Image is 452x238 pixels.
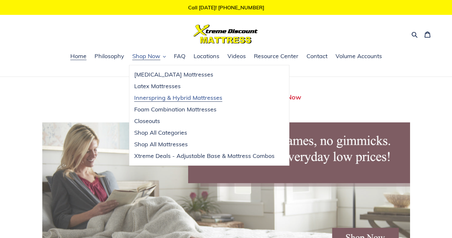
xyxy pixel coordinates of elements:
[129,150,279,162] a: Xtreme Deals - Adjustable Base & Mattress Combos
[224,52,249,61] a: Videos
[134,117,160,125] span: Closeouts
[303,52,331,61] a: Contact
[134,152,275,160] span: Xtreme Deals - Adjustable Base & Mattress Combos
[251,52,302,61] a: Resource Center
[171,52,189,61] a: FAQ
[254,52,298,60] span: Resource Center
[129,92,279,104] a: Innerspring & Hybrid Mattresses
[134,71,213,78] span: [MEDICAL_DATA] Mattresses
[190,52,223,61] a: Locations
[306,52,327,60] span: Contact
[194,52,219,60] span: Locations
[227,52,246,60] span: Videos
[95,52,124,60] span: Philosophy
[70,52,86,60] span: Home
[134,129,187,137] span: Shop All Categories
[336,52,382,60] span: Volume Accounts
[132,52,160,60] span: Shop Now
[129,127,279,139] a: Shop All Categories
[134,140,188,148] span: Shop All Mattresses
[129,115,279,127] a: Closeouts
[194,25,258,44] img: Xtreme Discount Mattress
[67,52,90,61] a: Home
[129,80,279,92] a: Latex Mattresses
[129,52,169,61] button: Shop Now
[332,52,385,61] a: Volume Accounts
[129,104,279,115] a: Foam Combination Mattresses
[129,69,279,80] a: [MEDICAL_DATA] Mattresses
[134,82,181,90] span: Latex Mattresses
[91,52,127,61] a: Philosophy
[134,94,222,102] span: Innerspring & Hybrid Mattresses
[129,139,279,150] a: Shop All Mattresses
[134,106,216,113] span: Foam Combination Mattresses
[174,52,186,60] span: FAQ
